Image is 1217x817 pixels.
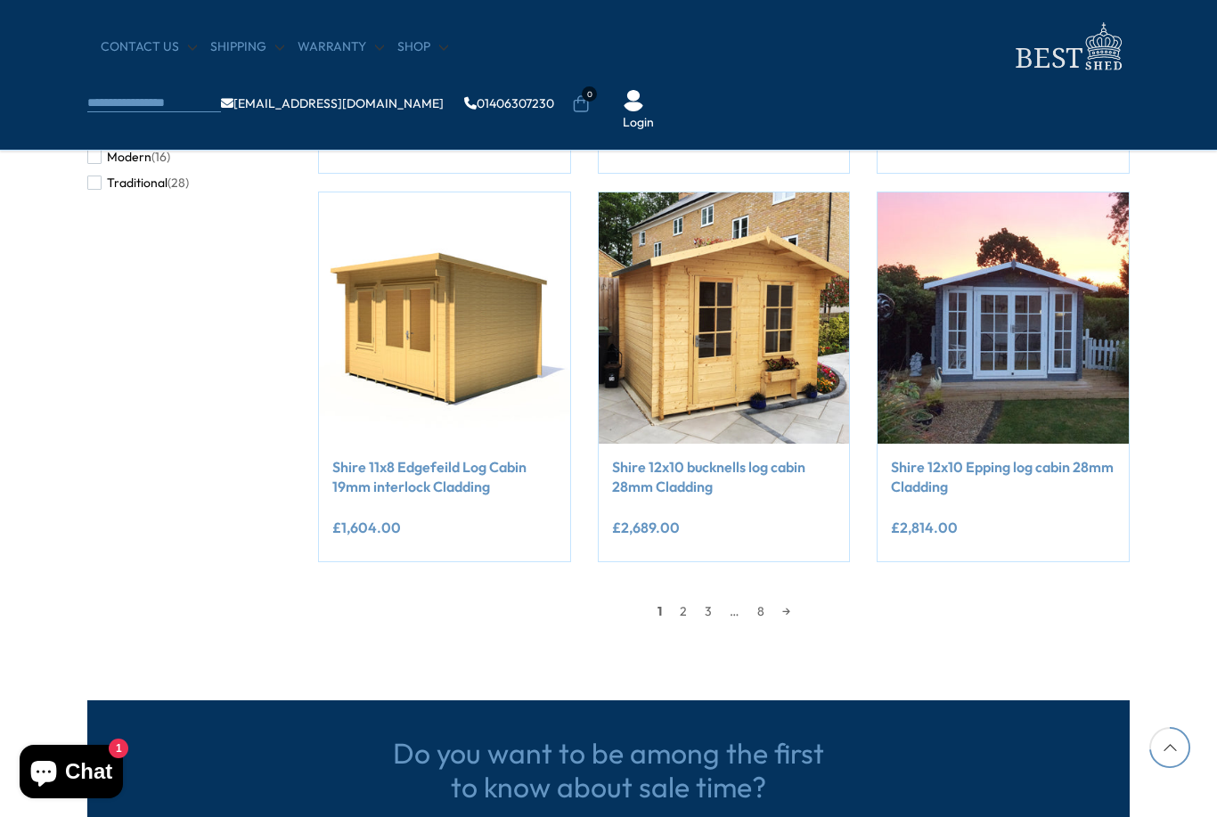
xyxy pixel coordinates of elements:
inbox-online-store-chat: Shopify online store chat [14,745,128,803]
a: 01406307230 [464,97,554,110]
ins: £2,814.00 [891,520,958,535]
ins: £1,604.00 [332,520,401,535]
button: Modern [87,144,170,170]
span: Modern [107,150,151,165]
a: Shire 11x8 Edgefeild Log Cabin 19mm interlock Cladding [332,457,557,497]
a: Shire 12x10 bucknells log cabin 28mm Cladding [612,457,837,497]
img: User Icon [623,90,644,111]
a: 2 [671,598,696,625]
a: Shire 12x10 Epping log cabin 28mm Cladding [891,457,1115,497]
span: 0 [582,86,597,102]
span: 1 [649,598,671,625]
a: Shop [397,38,448,56]
a: 8 [748,598,773,625]
button: Traditional [87,170,189,196]
span: (28) [167,176,189,191]
ins: £2,689.00 [612,520,680,535]
h3: Do you want to be among the first to know about sale time? [386,736,831,805]
img: Shire 12x10 Epping log cabin 28mm Cladding - Best Shed [878,192,1129,444]
a: Warranty [298,38,384,56]
span: (16) [151,150,170,165]
img: logo [1005,18,1130,76]
a: 0 [572,95,590,113]
img: Shire 11x8 Edgefeild Log Cabin 19mm interlock Cladding - Best Shed [319,192,570,444]
span: … [721,598,748,625]
img: Shire 12x10 bucknells log cabin 28mm Cladding - Best Shed [599,192,850,444]
span: Traditional [107,176,167,191]
a: 3 [696,598,721,625]
a: Login [623,114,654,132]
a: CONTACT US [101,38,197,56]
a: → [773,598,799,625]
a: [EMAIL_ADDRESS][DOMAIN_NAME] [221,97,444,110]
a: Shipping [210,38,284,56]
